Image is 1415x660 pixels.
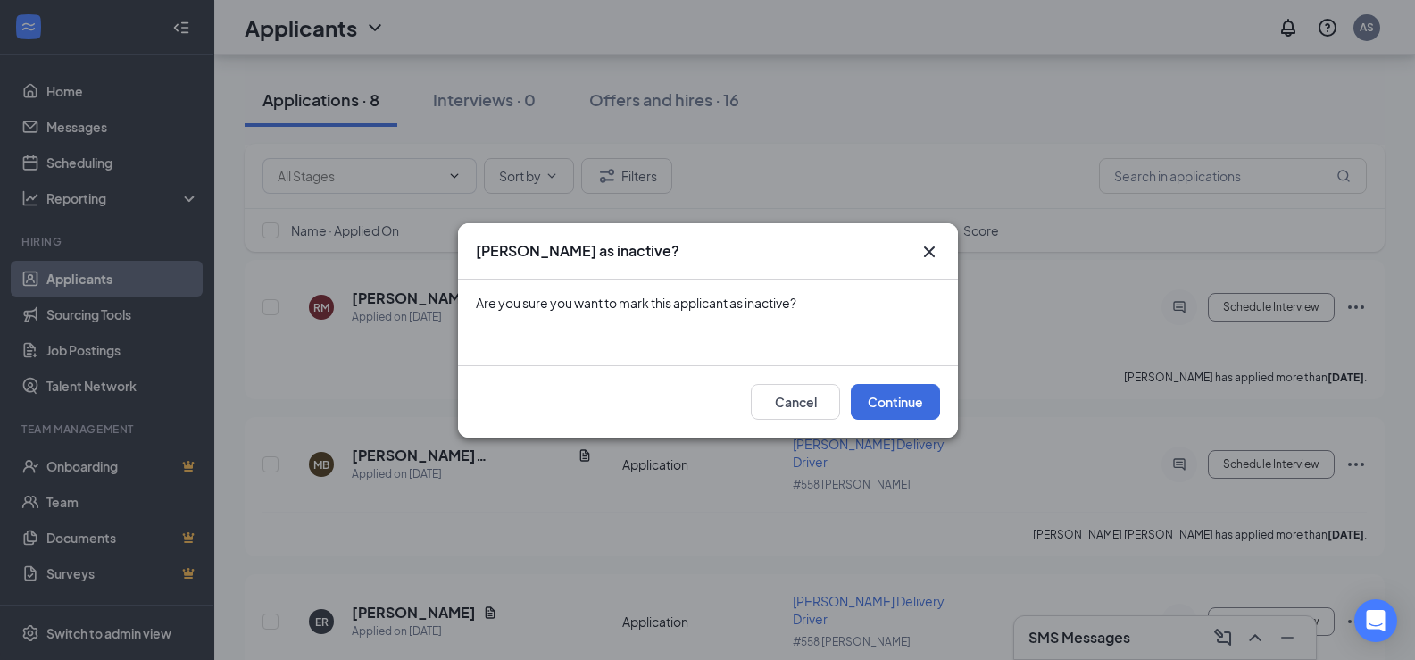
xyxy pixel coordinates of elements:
[476,294,940,312] div: Are you sure you want to mark this applicant as inactive?
[919,241,940,263] svg: Cross
[1354,599,1397,642] div: Open Intercom Messenger
[751,384,840,420] button: Cancel
[919,241,940,263] button: Close
[851,384,940,420] button: Continue
[476,241,679,261] h3: [PERSON_NAME] as inactive?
